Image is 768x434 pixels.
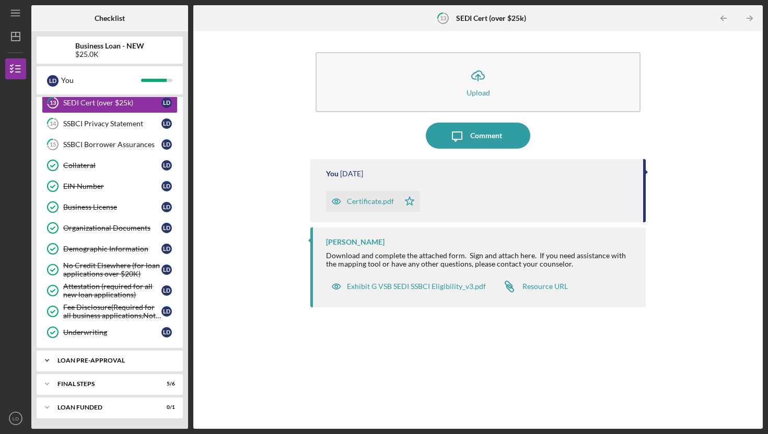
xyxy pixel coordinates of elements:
div: Comment [470,123,502,149]
div: L D [161,306,172,317]
div: Upload [467,89,490,97]
div: Exhibit G VSB SEDI SSBCI Eligibility_v3.pdf [347,282,486,291]
div: Resource URL [522,282,568,291]
div: Fee Disclosure(Required for all business applications,Not needed for Contractor loans) [63,303,161,320]
div: L D [47,75,59,87]
div: L D [161,202,172,212]
button: LD [5,408,26,429]
div: EIN Number [63,182,161,190]
a: 13SEDI Cert (over $25k)LD [42,92,178,113]
div: Underwriting [63,328,161,336]
div: L D [161,285,172,296]
div: Organizational Documents [63,224,161,232]
tspan: 14 [50,120,56,127]
div: L D [161,160,172,171]
div: Certificate.pdf [347,197,394,206]
a: 15SSBCI Borrower AssurancesLD [42,134,178,155]
div: $25.0K [75,50,144,58]
tspan: 13 [50,100,56,106]
a: CollateralLD [42,155,178,176]
tspan: 15 [50,141,56,148]
a: UnderwritingLD [42,322,178,343]
a: Organizational DocumentsLD [42,218,178,238]
div: L D [161,264,172,275]
a: Business LicenseLD [42,197,178,218]
a: Resource URL [496,276,568,297]
tspan: 13 [439,15,446,21]
div: L D [161,327,172,337]
button: Exhibit G VSB SEDI SSBCI Eligibility_v3.pdf [326,276,491,297]
div: Business License [63,203,161,211]
text: LD [13,416,19,421]
div: Attestation (required for all new loan applications) [63,282,161,299]
a: 14SSBCI Privacy StatementLD [42,113,178,134]
a: Demographic InformationLD [42,238,178,259]
div: L D [161,118,172,129]
div: Demographic Information [63,245,161,253]
a: Fee Disclosure(Required for all business applications,Not needed for Contractor loans)LD [42,301,178,322]
div: L D [161,98,172,108]
div: You [326,170,339,178]
div: SEDI Cert (over $25k) [63,99,161,107]
b: Checklist [95,14,125,22]
a: Attestation (required for all new loan applications)LD [42,280,178,301]
div: No Credit Elsewhere (for loan applications over $20K) [63,261,161,278]
div: [PERSON_NAME] [326,238,385,246]
div: L D [161,223,172,233]
div: SSBCI Privacy Statement [63,119,161,128]
div: You [61,71,141,89]
a: No Credit Elsewhere (for loan applications over $20K)LD [42,259,178,280]
div: FINAL STEPS [57,381,149,387]
button: Certificate.pdf [326,191,420,212]
div: L D [161,181,172,191]
div: L D [161,139,172,150]
div: Download and complete the attached form. Sign and attach here. If you need assistance with the ma... [326,251,635,268]
div: 5 / 6 [156,381,175,387]
div: L D [161,244,172,254]
a: EIN NumberLD [42,176,178,197]
button: Upload [316,52,641,112]
time: 2025-08-12 15:34 [340,170,363,178]
button: Comment [426,123,530,149]
b: SEDI Cert (over $25k) [456,14,526,22]
div: Collateral [63,161,161,170]
div: LOAN FUNDED [57,404,149,411]
div: LOAN PRE-APPROVAL [57,357,170,364]
div: 0 / 1 [156,404,175,411]
b: Business Loan - NEW [75,42,144,50]
div: SSBCI Borrower Assurances [63,140,161,149]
